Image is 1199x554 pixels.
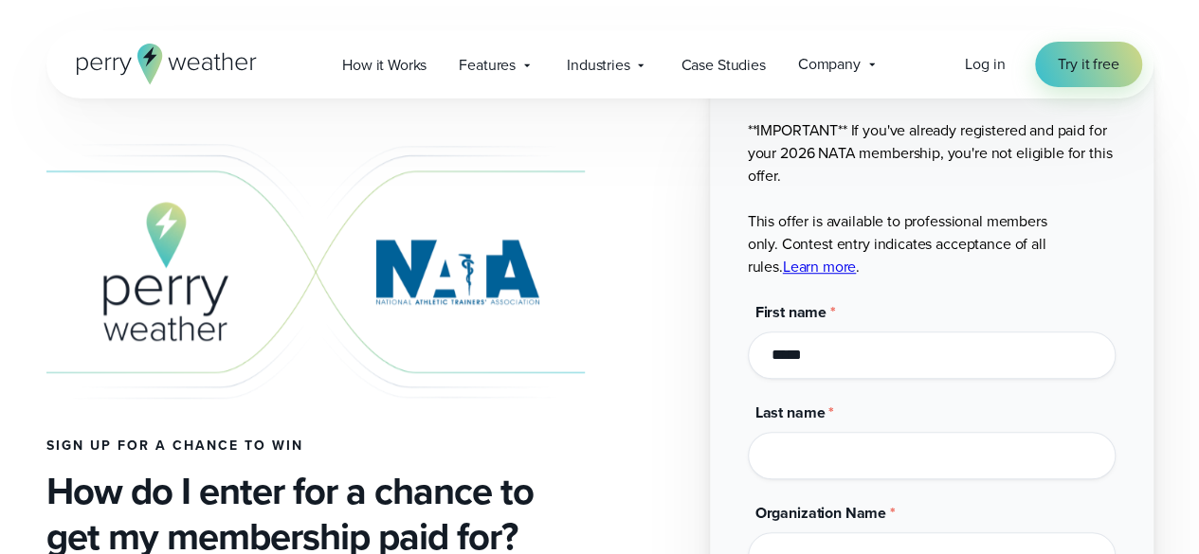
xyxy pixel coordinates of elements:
[342,54,427,77] span: How it Works
[326,45,443,84] a: How it Works
[681,54,765,77] span: Case Studies
[755,402,826,423] span: Last name
[459,54,516,77] span: Features
[798,53,861,76] span: Company
[1035,42,1141,87] a: Try it free
[965,53,1005,75] span: Log in
[755,301,827,323] span: First name
[664,45,781,84] a: Case Studies
[46,438,585,454] h4: Sign up for a chance to win
[783,256,856,277] a: Learn more
[1058,53,1118,76] span: Try it free
[567,54,629,77] span: Industries
[755,502,886,524] span: Organization Name
[965,53,1005,76] a: Log in
[748,119,1116,278] p: **IMPORTANT** If you've already registered and paid for your 2026 NATA membership, you're not eli...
